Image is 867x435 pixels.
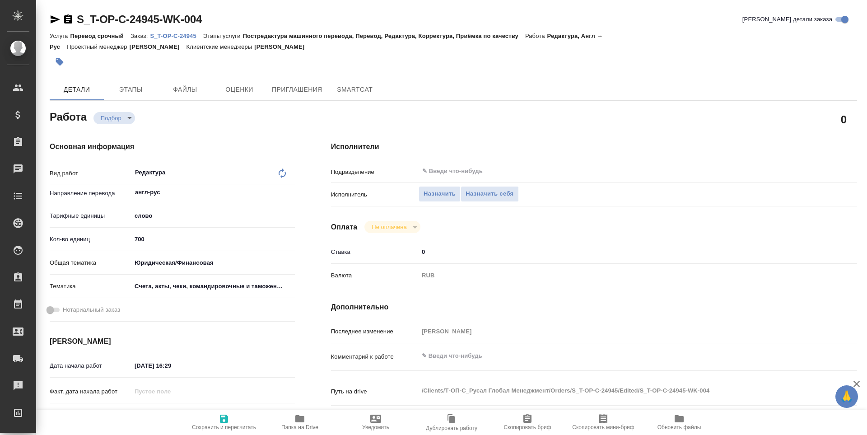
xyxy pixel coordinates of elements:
div: Подбор [364,221,420,233]
span: Скопировать мини-бриф [572,424,634,430]
p: Направление перевода [50,189,131,198]
p: Тарифные единицы [50,211,131,220]
h4: Основная информация [50,141,295,152]
button: Скопировать ссылку для ЯМессенджера [50,14,61,25]
span: 🙏 [839,387,854,406]
p: Последнее изменение [331,327,419,336]
span: Файлы [163,84,207,95]
p: Валюта [331,271,419,280]
span: [PERSON_NAME] детали заказа [742,15,832,24]
a: S_T-OP-C-24945-WK-004 [77,13,202,25]
p: Подразделение [331,168,419,177]
a: S_T-OP-C-24945 [150,32,203,39]
p: Проектный менеджер [67,43,129,50]
p: Перевод срочный [70,33,131,39]
button: Папка на Drive [262,410,338,435]
div: Счета, акты, чеки, командировочные и таможенные документы [131,279,295,294]
p: Этапы услуги [203,33,243,39]
p: Путь на drive [331,387,419,396]
p: Кол-во единиц [50,235,131,244]
input: Пустое поле [419,325,813,338]
span: Назначить [424,189,456,199]
button: Подбор [98,114,124,122]
p: Услуга [50,33,70,39]
input: ✎ Введи что-нибудь [131,359,210,372]
button: Open [808,170,810,172]
span: Обновить файлы [657,424,701,430]
span: Папка на Drive [281,424,318,430]
p: Клиентские менеджеры [186,43,255,50]
p: Постредактура машинного перевода, Перевод, Редактура, Корректура, Приёмка по качеству [243,33,525,39]
span: Уведомить [362,424,389,430]
h2: 0 [841,112,847,127]
p: Исполнитель [331,190,419,199]
div: Подбор [93,112,135,124]
input: Пустое поле [131,385,210,398]
span: Приглашения [272,84,322,95]
p: Тематика [50,282,131,291]
h4: Исполнители [331,141,857,152]
input: ✎ Введи что-нибудь [419,245,813,258]
p: Общая тематика [50,258,131,267]
h2: Работа [50,108,87,124]
span: Назначить себя [466,189,513,199]
p: [PERSON_NAME] [130,43,186,50]
p: Заказ: [131,33,150,39]
button: Скопировать мини-бриф [565,410,641,435]
div: Юридическая/Финансовая [131,255,295,271]
span: Нотариальный заказ [63,305,120,314]
button: Дублировать работу [414,410,489,435]
span: Оценки [218,84,261,95]
span: SmartCat [333,84,377,95]
div: RUB [419,268,813,283]
span: Скопировать бриф [503,424,551,430]
button: 🙏 [835,385,858,408]
p: Комментарий к работе [331,352,419,361]
button: Скопировать бриф [489,410,565,435]
button: Open [290,192,292,193]
span: Детали [55,84,98,95]
button: Назначить [419,186,461,202]
span: Сохранить и пересчитать [192,424,256,430]
button: Сохранить и пересчитать [186,410,262,435]
p: Ставка [331,248,419,257]
h4: [PERSON_NAME] [50,336,295,347]
p: Вид работ [50,169,131,178]
p: Факт. дата начала работ [50,387,131,396]
span: Дублировать работу [426,425,477,431]
h4: Оплата [331,222,358,233]
button: Скопировать ссылку [63,14,74,25]
p: [PERSON_NAME] [254,43,311,50]
button: Назначить себя [461,186,518,202]
p: Дата начала работ [50,361,131,370]
p: Работа [525,33,547,39]
input: ✎ Введи что-нибудь [131,408,210,421]
span: Этапы [109,84,153,95]
input: ✎ Введи что-нибудь [131,233,295,246]
textarea: /Clients/Т-ОП-С_Русал Глобал Менеджмент/Orders/S_T-OP-C-24945/Edited/S_T-OP-C-24945-WK-004 [419,383,813,398]
h4: Дополнительно [331,302,857,313]
button: Обновить файлы [641,410,717,435]
div: слово [131,208,295,224]
input: ✎ Введи что-нибудь [421,166,780,177]
button: Добавить тэг [50,52,70,72]
button: Уведомить [338,410,414,435]
button: Не оплачена [369,223,409,231]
